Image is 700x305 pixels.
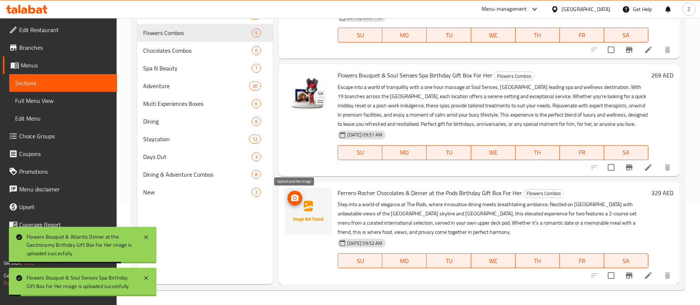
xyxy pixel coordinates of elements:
[644,163,653,172] a: Edit menu item
[607,256,645,266] span: SA
[659,159,676,176] button: delete
[471,28,515,42] button: WE
[19,202,111,211] span: Upsell
[19,43,111,52] span: Branches
[563,147,601,158] span: FR
[385,256,424,266] span: MO
[3,39,117,56] a: Branches
[430,147,468,158] span: TU
[382,253,427,268] button: MO
[620,267,638,284] button: Branch-specific-item
[518,147,557,158] span: TH
[560,28,604,42] button: FR
[341,256,379,266] span: SU
[27,274,136,290] div: Flowers Bouquet & Soul Senses Spa Birthday Gift Box For Her image is uploaded succesfully
[21,61,111,70] span: Menus
[659,267,676,284] button: delete
[3,163,117,180] a: Promotions
[563,30,601,41] span: FR
[644,45,653,54] a: Edit menu item
[515,145,560,160] button: TH
[603,268,619,283] span: Select to update
[651,70,673,80] h6: 269 AED
[338,200,648,237] p: Step into a world of elegance at The Pods, where innovative dining meets breathtaking ambiance. N...
[338,253,382,268] button: SU
[9,92,117,110] a: Full Menu View
[3,56,117,74] a: Menus
[474,256,513,266] span: WE
[4,258,22,268] span: Version:
[604,28,648,42] button: SA
[3,198,117,216] a: Upsell
[518,256,557,266] span: TH
[344,131,385,138] span: [DATE] 09:51 AM
[143,135,249,143] div: Staycation
[341,147,379,158] span: SU
[620,159,638,176] button: Branch-specific-item
[19,149,111,158] span: Coupons
[471,253,515,268] button: WE
[137,59,273,77] div: Spa N Beauty7
[143,99,252,108] span: Multi Experiences Boxes
[430,256,468,266] span: TU
[252,188,261,197] div: items
[19,167,111,176] span: Promotions
[607,147,645,158] span: SA
[338,28,382,42] button: SU
[603,42,619,58] span: Select to update
[137,3,273,204] nav: Menu sections
[560,145,604,160] button: FR
[474,30,513,41] span: WE
[285,188,332,235] img: Ferrero Rocher Chocolates & Dinner at the Pods Birthday Gift Box For Her
[518,30,557,41] span: TH
[137,130,273,148] div: Staycation12
[687,5,690,13] span: Z
[604,145,648,160] button: SA
[19,132,111,141] span: Choice Groups
[3,21,117,39] a: Edit Restaurant
[252,28,261,37] div: items
[344,240,385,247] span: [DATE] 09:52 AM
[430,30,468,41] span: TU
[341,30,379,41] span: SU
[3,233,117,251] a: Grocery Checklist
[249,136,261,143] span: 12
[143,152,252,161] span: Days Out
[562,5,610,13] div: [GEOGRAPHIC_DATA]
[3,145,117,163] a: Coupons
[143,28,252,37] span: Flowers Combos
[9,110,117,127] a: Edit Menu
[651,188,673,198] h6: 329 AED
[249,82,261,90] div: items
[482,5,527,14] div: Menu-management
[3,127,117,145] a: Choice Groups
[143,117,252,126] span: Dining
[137,183,273,201] div: New2
[252,152,261,161] div: items
[15,96,111,105] span: Full Menu View
[4,278,51,288] a: Support.OpsPlatform
[4,271,38,280] span: Get support on:
[287,191,302,205] button: upload picture
[252,117,261,126] div: items
[143,46,252,55] span: Chocolates Combos
[143,188,252,197] span: New
[285,70,332,117] img: Flowers Bouquet & Soul Senses Spa Birthday Gift Box For Her
[143,170,252,179] div: Dining & Adventure Combos
[252,153,261,160] span: 3
[137,148,273,166] div: Days Out3
[427,28,471,42] button: TU
[252,65,261,72] span: 7
[515,253,560,268] button: TH
[252,170,261,179] div: items
[249,83,261,90] span: 30
[338,145,382,160] button: SU
[474,147,513,158] span: WE
[19,25,111,34] span: Edit Restaurant
[385,30,424,41] span: MO
[385,147,424,158] span: MO
[19,185,111,194] span: Menu disclaimer
[494,72,534,80] span: Flowers Combos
